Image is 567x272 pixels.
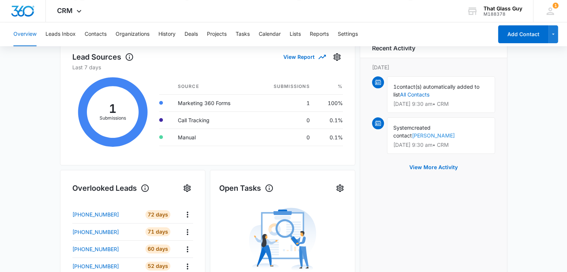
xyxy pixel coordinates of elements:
[172,129,254,146] td: Manual
[393,124,431,139] span: created contact
[72,211,119,218] p: [PHONE_NUMBER]
[254,79,316,95] th: Submissions
[400,91,429,98] a: All Contacts
[13,22,37,46] button: Overview
[72,228,119,236] p: [PHONE_NUMBER]
[393,124,412,131] span: System
[72,245,140,253] a: [PHONE_NUMBER]
[181,182,193,194] button: Settings
[145,262,170,271] div: 52 Days
[316,111,343,129] td: 0.1%
[145,227,170,236] div: 71 Days
[236,22,250,46] button: Tasks
[254,129,316,146] td: 0
[334,182,346,194] button: Settings
[72,245,119,253] p: [PHONE_NUMBER]
[182,226,193,238] button: Actions
[116,22,149,46] button: Organizations
[182,209,193,220] button: Actions
[498,25,548,43] button: Add Contact
[72,51,134,63] h1: Lead Sources
[316,94,343,111] td: 100%
[552,3,558,9] div: notifications count
[338,22,358,46] button: Settings
[393,83,479,98] span: contact(s) automatically added to list
[372,63,495,71] p: [DATE]
[57,7,73,15] span: CRM
[172,111,254,129] td: Call Tracking
[393,142,489,148] p: [DATE] 9:30 am • CRM
[402,158,465,176] button: View More Activity
[172,94,254,111] td: Marketing 360 Forms
[412,132,455,139] a: [PERSON_NAME]
[72,183,149,194] h1: Overlooked Leads
[331,51,343,63] button: Settings
[483,12,522,17] div: account id
[552,3,558,9] span: 1
[145,210,170,219] div: 72 Days
[85,22,107,46] button: Contacts
[316,79,343,95] th: %
[254,94,316,111] td: 1
[393,101,489,107] p: [DATE] 9:30 am • CRM
[145,244,170,253] div: 60 Days
[72,63,343,71] p: Last 7 days
[290,22,301,46] button: Lists
[72,262,140,270] a: [PHONE_NUMBER]
[393,83,397,90] span: 1
[182,260,193,272] button: Actions
[72,262,119,270] p: [PHONE_NUMBER]
[72,228,140,236] a: [PHONE_NUMBER]
[45,22,76,46] button: Leads Inbox
[207,22,227,46] button: Projects
[283,50,325,63] button: View Report
[72,211,140,218] a: [PHONE_NUMBER]
[172,79,254,95] th: Source
[185,22,198,46] button: Deals
[219,183,274,194] h1: Open Tasks
[483,6,522,12] div: account name
[310,22,329,46] button: Reports
[316,129,343,146] td: 0.1%
[182,243,193,255] button: Actions
[158,22,176,46] button: History
[254,111,316,129] td: 0
[372,44,415,53] h6: Recent Activity
[259,22,281,46] button: Calendar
